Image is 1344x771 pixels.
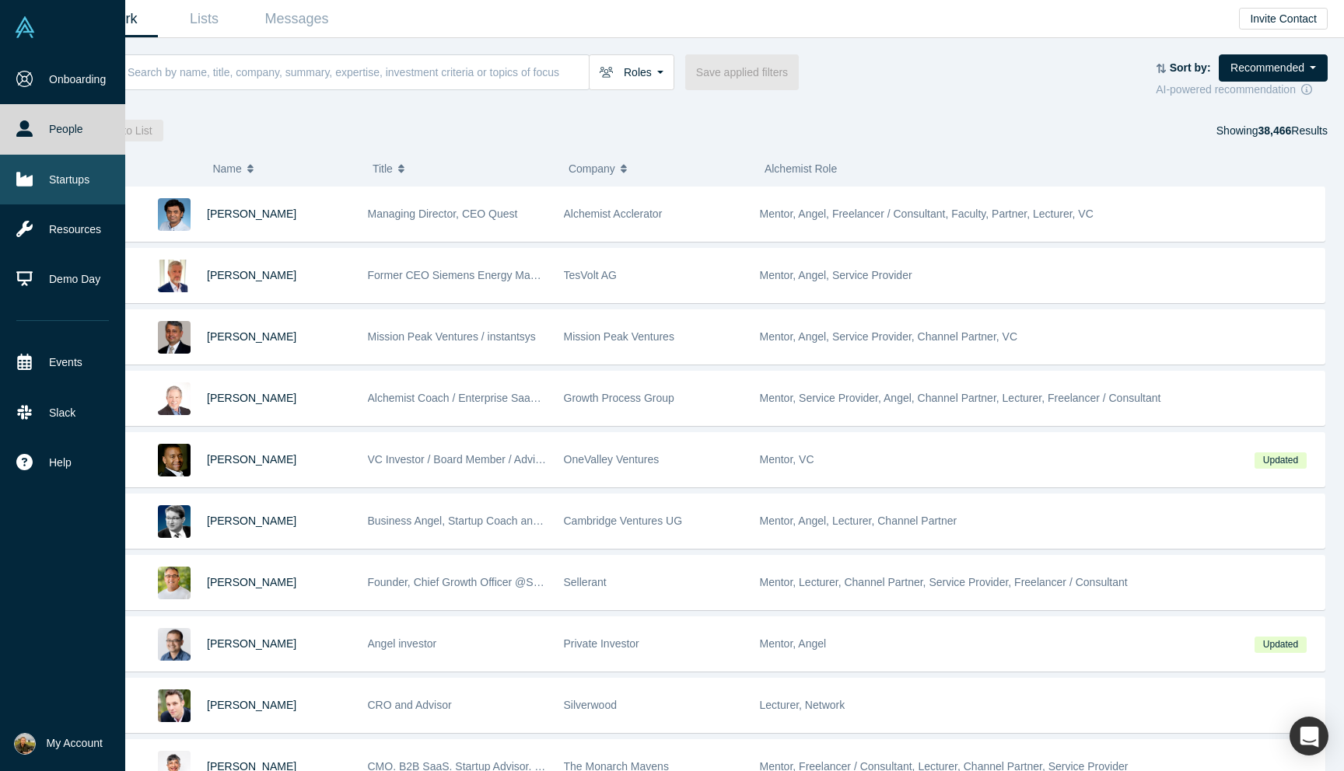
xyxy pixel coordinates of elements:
span: Name [212,152,241,185]
span: Mentor, Angel, Service Provider, Channel Partner, VC [760,330,1018,343]
button: My Account [14,733,103,755]
div: Showing [1216,120,1328,141]
img: Chuck DeVita's Profile Image [158,382,191,415]
span: Private Investor [564,637,639,650]
span: Alchemist Role [765,162,837,175]
span: Alchemist Coach / Enterprise SaaS & Ai Subscription Model Thought Leader [368,392,736,404]
span: Mission Peak Ventures [564,330,674,343]
span: Company [569,152,615,185]
span: My Account [47,735,103,752]
img: Juan Scarlett's Profile Image [158,444,191,476]
input: Search by name, title, company, summary, expertise, investment criteria or topics of focus [126,54,589,90]
img: Gnani Palanikumar's Profile Image [158,198,191,231]
span: Mentor, Angel [760,637,827,650]
a: [PERSON_NAME] [207,699,296,711]
span: Silverwood [564,699,617,711]
img: Vipin Chawla's Profile Image [158,321,191,354]
span: CRO and Advisor [368,699,452,711]
span: Mentor, Service Provider, Angel, Channel Partner, Lecturer, Freelancer / Consultant [760,392,1161,404]
span: Former CEO Siemens Energy Management Division of SIEMENS AG [368,269,702,281]
span: Updated [1255,452,1306,469]
img: Kenan Rappuchi's Profile Image [158,567,191,599]
div: AI-powered recommendation [1156,82,1328,98]
a: [PERSON_NAME] [207,515,296,527]
a: Messages [250,1,343,37]
span: Updated [1255,637,1306,653]
span: Growth Process Group [564,392,674,404]
img: Danny Chee's Profile Image [158,628,191,661]
span: Help [49,455,72,471]
img: Alexander Shartsis's Profile Image [158,689,191,722]
span: Managing Director, CEO Quest [368,208,518,220]
button: Invite Contact [1239,8,1328,30]
img: Alchemist Vault Logo [14,16,36,38]
a: [PERSON_NAME] [207,576,296,588]
button: Title [373,152,552,185]
a: [PERSON_NAME] [207,208,296,220]
button: Name [212,152,356,185]
a: [PERSON_NAME] [207,453,296,466]
span: Results [1258,124,1328,137]
span: Mentor, Angel, Service Provider [760,269,912,281]
button: Save applied filters [685,54,799,90]
span: Mission Peak Ventures / instantsys [368,330,536,343]
span: Founder, Chief Growth Officer @Sellerant [368,576,569,588]
span: Cambridge Ventures UG [564,515,683,527]
span: Mentor, VC [760,453,814,466]
a: Lists [158,1,250,37]
strong: Sort by: [1170,61,1211,74]
span: Mentor, Angel, Freelancer / Consultant, Faculty, Partner, Lecturer, VC [760,208,1094,220]
img: Ralf Christian's Profile Image [158,260,191,292]
button: Recommended [1219,54,1328,82]
img: Martin Giese's Profile Image [158,505,191,538]
button: Add to List [90,120,163,141]
span: Business Angel, Startup Coach and best-selling author [368,515,632,527]
span: OneValley Ventures [564,453,660,466]
button: Roles [589,54,674,90]
img: Kyle Smith's Account [14,733,36,755]
span: VC Investor / Board Member / Advisor [368,453,551,466]
span: Mentor, Angel, Lecturer, Channel Partner [760,515,957,527]
span: Alchemist Acclerator [564,208,663,220]
a: [PERSON_NAME] [207,392,296,404]
a: [PERSON_NAME] [207,330,296,343]
span: Title [373,152,393,185]
span: Lecturer, Network [760,699,845,711]
a: [PERSON_NAME] [207,269,296,281]
span: Sellerant [564,576,607,588]
span: TesVolt AG [564,269,617,281]
strong: 38,466 [1258,124,1291,137]
a: [PERSON_NAME] [207,637,296,650]
span: Mentor, Lecturer, Channel Partner, Service Provider, Freelancer / Consultant [760,576,1128,588]
span: Angel investor [368,637,437,650]
button: Company [569,152,748,185]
